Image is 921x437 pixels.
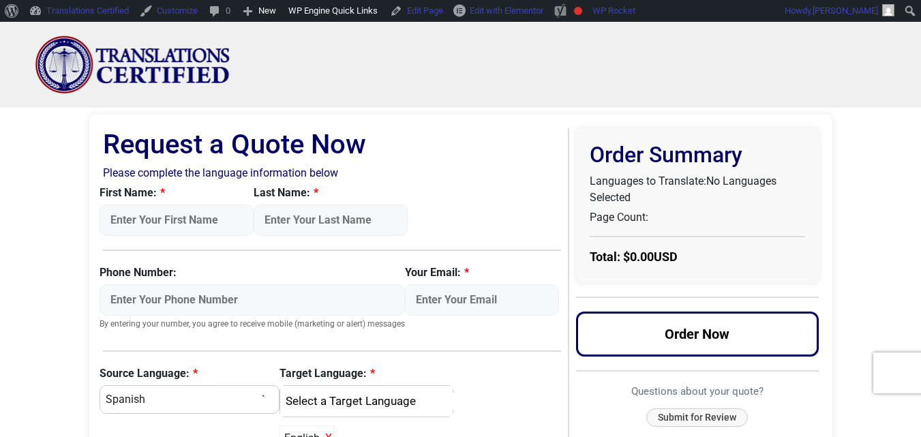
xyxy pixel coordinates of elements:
h2: Order Summary [590,142,805,168]
input: Enter Your Phone Number [100,284,405,316]
div: Focus keyphrase not set [574,7,582,15]
h2: Please complete the language information below [103,166,562,179]
input: Enter Your First Name [100,205,254,236]
input: Enter Your Last Name [254,205,408,236]
p: Page Count: [590,209,805,226]
button: English [280,385,453,418]
img: Translations Certified [35,35,231,94]
span: [PERSON_NAME] [813,5,878,16]
div: English [287,393,439,410]
p: Languages to Translate: [590,173,805,206]
label: Source Language: [100,365,280,382]
h1: Request a Quote Now [103,128,562,161]
label: Last Name: [254,185,408,201]
label: Target Language: [280,365,453,382]
p: Total: $ USD [590,247,805,266]
label: Phone Number: [100,265,405,281]
button: Order Now [576,312,819,357]
label: Your Email: [405,265,559,281]
label: First Name: [100,185,254,201]
button: Submit for Review [646,408,748,427]
h6: Questions about your quote? [576,385,819,397]
small: By entering your number, you agree to receive mobile (marketing or alert) messages [100,319,405,330]
span: 0.00 [630,250,654,264]
div: Order Summary [576,128,819,283]
span: Edit with Elementor [470,5,543,16]
input: Enter Your Email [405,284,559,316]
